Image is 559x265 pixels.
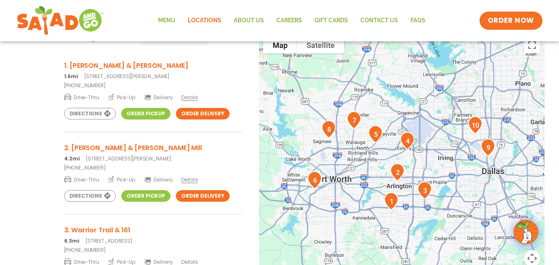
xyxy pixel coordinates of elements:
a: 2. [PERSON_NAME] & [PERSON_NAME] Mill 4.2mi[STREET_ADDRESS][PERSON_NAME] [64,143,242,162]
a: ORDER NOW [480,12,542,30]
div: 1 [381,189,402,213]
a: Order Pickup [121,108,170,119]
span: Drive-Thru [64,93,99,101]
a: GIFT CARDS [308,11,354,30]
a: [PHONE_NUMBER] [64,164,242,172]
div: 5 [365,122,386,146]
a: Order Delivery [176,190,230,202]
span: Details [181,94,198,101]
a: Careers [270,11,308,30]
span: Details [181,176,198,183]
a: Order Pickup [121,190,170,202]
div: 3 [414,178,435,203]
h3: 1. [PERSON_NAME] & [PERSON_NAME] [64,60,242,71]
span: Pick-Up [108,175,136,184]
strong: 4.2mi [64,155,80,162]
a: Contact Us [354,11,404,30]
div: 2 [387,160,408,184]
div: 4 [397,129,418,153]
img: wpChatIcon [514,220,537,244]
p: [STREET_ADDRESS] [64,237,242,245]
div: 10 [465,113,486,137]
p: [STREET_ADDRESS][PERSON_NAME] [64,155,242,162]
div: 7 [343,108,365,132]
span: Delivery [144,176,173,184]
div: 9 [477,135,499,160]
a: Directions [64,190,116,202]
div: 6 [304,168,325,192]
span: Pick-Up [108,93,136,101]
button: Show street map [263,37,297,53]
a: About Us [228,11,270,30]
p: [STREET_ADDRESS][PERSON_NAME] [64,73,242,80]
a: Drive-Thru Pick-Up Delivery Details [64,173,242,184]
nav: Menu [152,11,432,30]
button: Show satellite imagery [297,37,344,53]
a: [PHONE_NUMBER] [64,246,242,254]
div: 8 [318,117,339,141]
a: 3. Warrior Trail & 161 6.3mi[STREET_ADDRESS] [64,225,242,245]
a: 1. [PERSON_NAME] & [PERSON_NAME] 1.6mi[STREET_ADDRESS][PERSON_NAME] [64,60,242,80]
h3: 2. [PERSON_NAME] & [PERSON_NAME] Mill [64,143,242,153]
img: new-SAG-logo-768×292 [17,4,104,37]
a: Menu [152,11,182,30]
strong: 6.3mi [64,237,79,244]
span: Delivery [144,94,173,101]
h3: 3. Warrior Trail & 161 [64,225,242,235]
a: Order Delivery [176,108,230,119]
a: FAQs [404,11,432,30]
a: Locations [182,11,228,30]
a: Drive-Thru Pick-Up Delivery Details [64,91,242,101]
strong: 1.6mi [64,73,78,80]
button: Toggle fullscreen view [524,37,540,53]
span: ORDER NOW [488,16,534,26]
span: Drive-Thru [64,175,99,184]
a: Directions [64,108,116,119]
a: [PHONE_NUMBER] [64,82,242,89]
